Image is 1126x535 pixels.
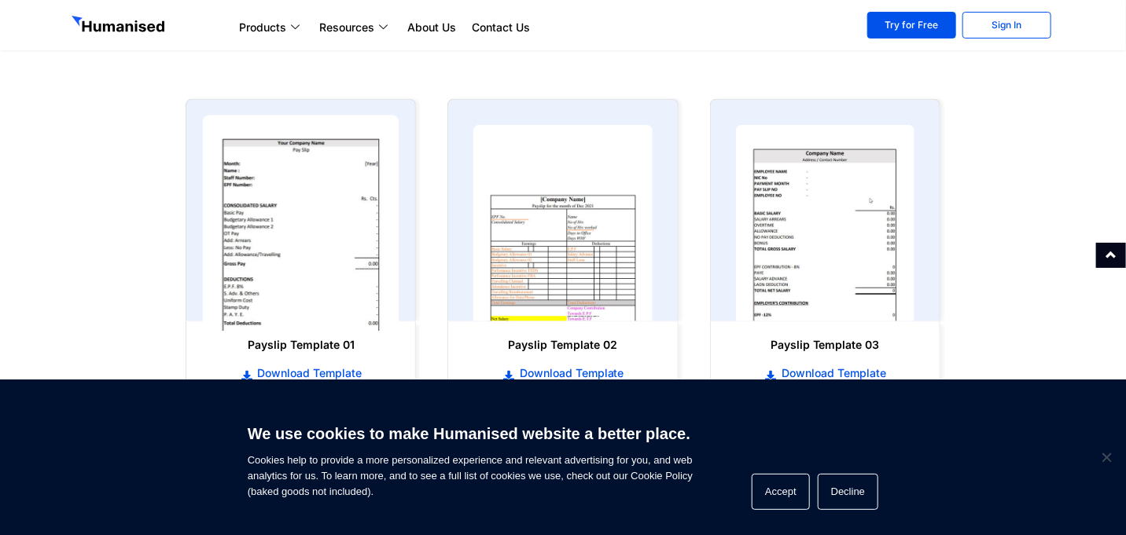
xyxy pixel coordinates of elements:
span: Download Template [253,365,362,381]
a: Try for Free [867,12,956,38]
a: Contact Us [464,18,538,37]
button: Accept [752,474,810,510]
a: Products [231,18,311,37]
h6: Payslip Template 03 [727,337,924,353]
span: Download Template [778,365,886,381]
a: Download Template [464,365,661,382]
h6: Payslip Template 02 [464,337,661,353]
img: payslip template [736,125,914,321]
a: Download Template [727,365,924,382]
h6: Payslip Template 01 [202,337,399,353]
a: Resources [311,18,399,37]
img: payslip template [203,115,399,332]
button: Decline [818,474,878,510]
a: About Us [399,18,464,37]
span: Decline [1098,449,1114,465]
a: Sign In [962,12,1051,38]
img: GetHumanised Logo [72,16,167,36]
img: payslip template [473,125,652,321]
a: Download Template [202,365,399,382]
h6: We use cookies to make Humanised website a better place. [248,423,693,445]
span: Cookies help to provide a more personalized experience and relevant advertising for you, and web ... [248,415,693,500]
span: Download Template [516,365,624,381]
